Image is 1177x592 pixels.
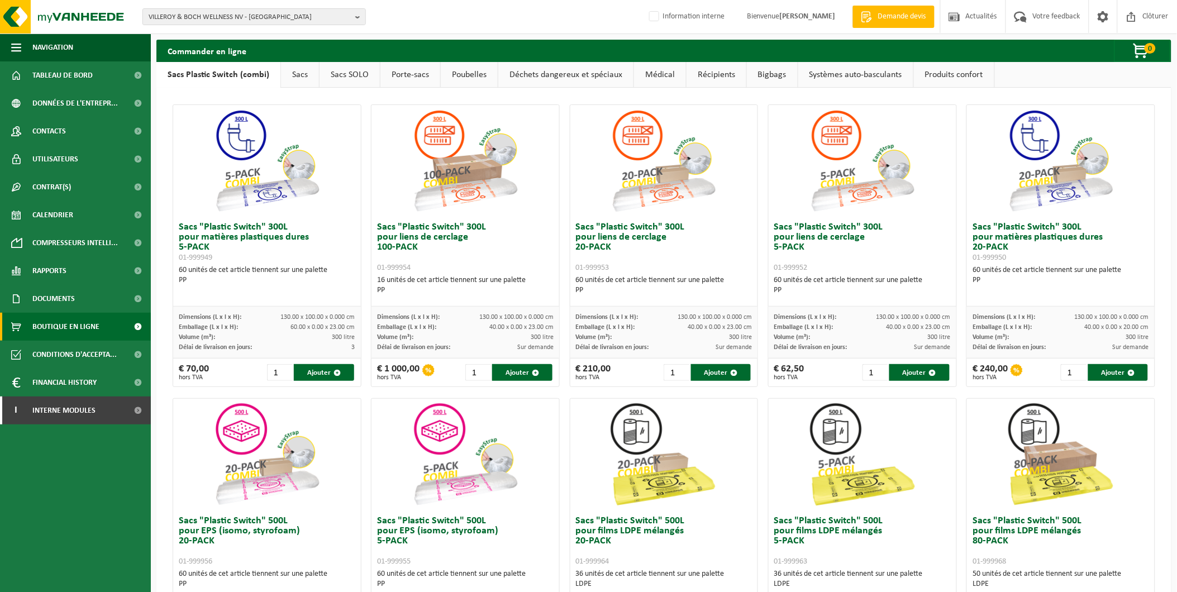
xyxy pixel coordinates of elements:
span: 40.00 x 0.00 x 23.00 cm [688,324,752,331]
a: Poubelles [441,62,498,88]
span: hors TVA [973,374,1008,381]
div: 36 unités de cet article tiennent sur une palette [774,569,951,589]
span: Volume (m³): [377,334,413,341]
span: 300 litre [1126,334,1149,341]
img: 01-999956 [211,399,323,510]
span: 3 [352,344,355,351]
span: 300 litre [332,334,355,341]
span: hors TVA [774,374,804,381]
div: PP [973,275,1149,285]
h3: Sacs "Plastic Switch" 500L pour films LDPE mélangés 80-PACK [973,516,1149,566]
input: 1 [863,364,888,381]
div: 50 unités de cet article tiennent sur une palette [973,569,1149,589]
span: Délai de livraison en jours: [973,344,1046,351]
span: Volume (m³): [973,334,1009,341]
h3: Sacs "Plastic Switch" 300L pour matières plastiques dures 5-PACK [179,222,355,262]
div: € 210,00 [576,364,611,381]
div: € 1 000,00 [377,364,420,381]
button: 0 [1114,40,1170,62]
button: Ajouter [691,364,751,381]
span: 300 litre [928,334,951,341]
input: 1 [1061,364,1087,381]
a: Déchets dangereux et spéciaux [498,62,633,88]
span: Sur demande [716,344,752,351]
span: Sur demande [1113,344,1149,351]
div: LDPE [774,579,951,589]
div: PP [179,579,355,589]
span: Emballage (L x l x H): [973,324,1032,331]
span: 0 [1145,43,1156,54]
span: Emballage (L x l x H): [774,324,833,331]
span: Rapports [32,257,66,285]
span: 300 litre [531,334,554,341]
h3: Sacs "Plastic Switch" 500L pour films LDPE mélangés 5-PACK [774,516,951,566]
a: Sacs SOLO [320,62,380,88]
img: 01-999954 [409,105,521,217]
span: 01-999968 [973,557,1006,566]
span: Interne modules [32,397,96,424]
span: 01-999956 [179,557,212,566]
span: Dimensions (L x l x H): [973,314,1035,321]
div: LDPE [973,579,1149,589]
span: Délai de livraison en jours: [576,344,649,351]
h3: Sacs "Plastic Switch" 300L pour liens de cerclage 5-PACK [774,222,951,273]
div: PP [377,579,554,589]
span: Dimensions (L x l x H): [377,314,440,321]
span: 130.00 x 100.00 x 0.000 cm [479,314,554,321]
span: Emballage (L x l x H): [179,324,238,331]
img: 01-999968 [1005,399,1117,510]
span: Contacts [32,117,66,145]
h3: Sacs "Plastic Switch" 300L pour liens de cerclage 100-PACK [377,222,554,273]
div: € 240,00 [973,364,1008,381]
div: 60 unités de cet article tiennent sur une palette [179,569,355,589]
button: Ajouter [1088,364,1148,381]
span: Utilisateurs [32,145,78,173]
span: 130.00 x 100.00 x 0.000 cm [876,314,951,321]
div: 16 unités de cet article tiennent sur une palette [377,275,554,295]
h3: Sacs "Plastic Switch" 500L pour EPS (isomo, styrofoam) 5-PACK [377,516,554,566]
span: I [11,397,21,424]
span: Contrat(s) [32,173,71,201]
span: 60.00 x 0.00 x 23.00 cm [291,324,355,331]
span: Navigation [32,34,73,61]
a: Porte-sacs [380,62,440,88]
a: Récipients [687,62,746,88]
h2: Commander en ligne [156,40,258,61]
span: 40.00 x 0.00 x 20.00 cm [1085,324,1149,331]
h3: Sacs "Plastic Switch" 300L pour liens de cerclage 20-PACK [576,222,752,273]
span: 01-999953 [576,264,609,272]
span: Volume (m³): [179,334,215,341]
div: PP [576,285,752,295]
div: € 62,50 [774,364,804,381]
span: Sur demande [517,344,554,351]
span: 01-999964 [576,557,609,566]
span: Boutique en ligne [32,313,99,341]
img: 01-999953 [608,105,719,217]
div: PP [179,275,355,285]
span: Tableau de bord [32,61,93,89]
a: Sacs [281,62,319,88]
img: 01-999952 [807,105,918,217]
span: Dimensions (L x l x H): [774,314,837,321]
div: 36 unités de cet article tiennent sur une palette [576,569,752,589]
span: Calendrier [32,201,73,229]
span: 130.00 x 100.00 x 0.000 cm [678,314,752,321]
button: Ajouter [492,364,552,381]
h3: Sacs "Plastic Switch" 300L pour matières plastiques dures 20-PACK [973,222,1149,262]
span: Délai de livraison en jours: [377,344,450,351]
label: Information interne [647,8,725,25]
h3: Sacs "Plastic Switch" 500L pour films LDPE mélangés 20-PACK [576,516,752,566]
div: 60 unités de cet article tiennent sur une palette [377,569,554,589]
span: Demande devis [875,11,929,22]
span: 01-999955 [377,557,411,566]
span: 130.00 x 100.00 x 0.000 cm [281,314,355,321]
div: PP [377,285,554,295]
img: 01-999964 [608,399,719,510]
span: hors TVA [576,374,611,381]
span: 01-999954 [377,264,411,272]
span: 01-999950 [973,254,1006,262]
span: 01-999949 [179,254,212,262]
span: Délai de livraison en jours: [774,344,847,351]
div: LDPE [576,579,752,589]
span: 300 litre [729,334,752,341]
